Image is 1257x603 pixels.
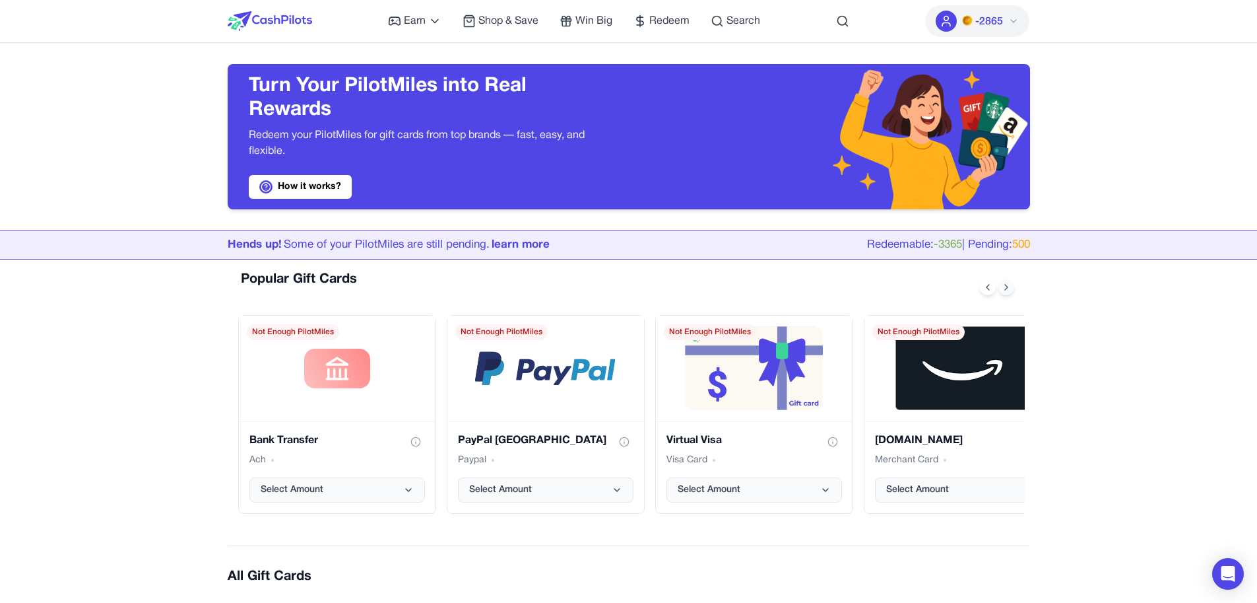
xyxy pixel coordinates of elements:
[469,483,532,497] span: Select Amount
[575,13,612,29] span: Win Big
[455,324,548,340] span: Not Enough PilotMiles
[228,236,550,254] div: Some of your PilotMiles are still pending.
[664,324,756,340] span: Not Enough PilotMiles
[228,240,282,250] span: Hends up!
[228,567,1030,586] h2: All Gift Cards
[492,240,550,250] a: learn more
[249,127,608,159] p: Redeem your PilotMiles for gift cards from top brands — fast, easy, and flexible.
[864,315,1062,514] div: Amazon.com gift card
[247,324,339,340] span: Not Enough PilotMiles
[895,326,1029,411] img: /default-reward-image.png
[458,433,606,448] h3: PayPal [GEOGRAPHIC_DATA]
[1012,240,1030,250] span: 500
[447,315,645,514] div: PayPal USA gift card
[823,433,842,451] button: Show gift card information
[886,483,949,497] span: Select Amount
[249,175,352,199] a: How it works?
[249,433,318,448] h3: Bank Transfer
[458,454,486,467] span: Paypal
[458,478,633,503] button: Select Amount
[666,478,842,503] button: Select Amount
[875,454,938,467] span: Merchant Card
[249,75,608,122] h3: Turn Your PilotMiles into Real Rewards
[666,433,722,448] h3: Virtual Visa
[975,14,1003,30] span: -2865
[633,13,690,29] a: Redeem
[962,15,973,26] img: PMs
[261,483,323,497] span: Select Amount
[560,13,612,29] a: Win Big
[404,13,426,29] span: Earn
[925,5,1029,37] button: PMs-2865
[655,315,853,514] div: Virtual Visa gift card
[463,13,538,29] a: Shop & Save
[867,236,1030,254] div: Redeemable: | Pending:
[388,13,441,29] a: Earn
[726,13,760,29] span: Search
[666,454,707,467] span: Visa Card
[875,433,963,448] h3: [DOMAIN_NAME]
[649,13,690,29] span: Redeem
[475,351,616,386] img: /default-reward-image.png
[241,270,357,289] h2: Popular Gift Cards
[249,454,266,467] span: Ach
[934,240,962,250] span: -3365
[304,349,370,388] img: /default-reward-image.png
[678,483,740,497] span: Select Amount
[228,11,312,31] img: CashPilots Logo
[478,13,538,29] span: Shop & Save
[872,324,965,340] span: Not Enough PilotMiles
[711,13,760,29] a: Search
[406,433,425,451] button: Show gift card information
[875,478,1050,503] button: Select Amount
[1212,558,1244,590] div: Open Intercom Messenger
[615,433,633,451] button: Show gift card information
[629,64,1030,209] img: Header decoration
[684,326,823,411] img: default-reward-image.png
[238,315,436,514] div: Bank Transfer gift card
[249,478,425,503] button: Select Amount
